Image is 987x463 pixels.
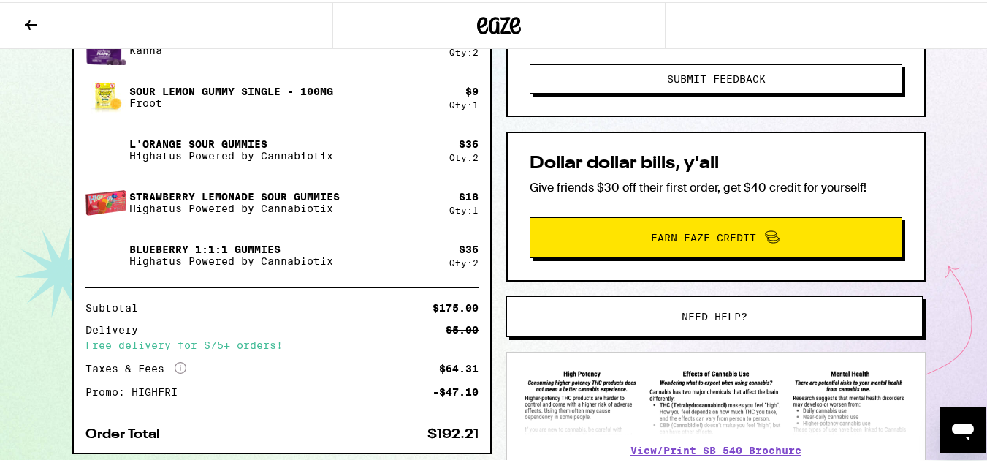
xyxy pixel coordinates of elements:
p: Sour Lemon Gummy Single - 100mg [129,83,333,95]
p: Blueberry 1:1:1 Gummies [129,241,333,253]
button: Submit Feedback [530,62,902,91]
h2: Dollar dollar bills, y'all [530,153,902,170]
div: $ 18 [459,189,479,200]
div: Taxes & Fees [85,360,186,373]
div: $64.31 [439,361,479,372]
div: Order Total [85,426,170,439]
p: Highatus Powered by Cannabiotix [129,200,340,212]
div: Promo: HIGHFRI [85,385,188,395]
div: $192.21 [427,426,479,439]
button: Earn Eaze Credit [530,215,902,256]
div: Qty: 2 [449,45,479,55]
a: View/Print SB 540 Brochure [630,443,801,454]
span: Need help? [682,309,747,320]
div: $ 36 [459,241,479,253]
div: Delivery [85,323,148,333]
img: Sour Lemon Gummy Single - 100mg [85,79,126,112]
div: Qty: 2 [449,256,479,266]
iframe: Button to launch messaging window, conversation in progress [940,404,986,451]
button: Need help? [506,294,923,335]
div: Qty: 1 [449,203,479,213]
p: Froot [129,95,333,107]
p: L'Orange Sour Gummies [129,136,333,148]
img: Blueberry 1:1:1 Gummies [85,233,126,274]
img: Strawberry Lemonade Sour Gummies [85,188,126,214]
div: $ 36 [459,136,479,148]
p: Kanha [129,42,307,54]
div: $5.00 [446,323,479,333]
p: Strawberry Lemonade Sour Gummies [129,189,340,200]
img: L'Orange Sour Gummies [85,127,126,168]
div: Qty: 2 [449,151,479,160]
span: Submit Feedback [667,72,766,82]
p: Highatus Powered by Cannabiotix [129,253,333,265]
div: Free delivery for $75+ orders! [85,338,479,348]
div: Qty: 1 [449,98,479,108]
div: Subtotal [85,301,148,311]
p: Give friends $30 off their first order, get $40 credit for yourself! [530,178,902,193]
p: Highatus Powered by Cannabiotix [129,148,333,159]
span: Earn Eaze Credit [651,230,756,241]
img: SB 540 Brochure preview [522,365,910,433]
div: $ 9 [465,83,479,95]
div: -$47.10 [432,385,479,395]
div: $175.00 [432,301,479,311]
